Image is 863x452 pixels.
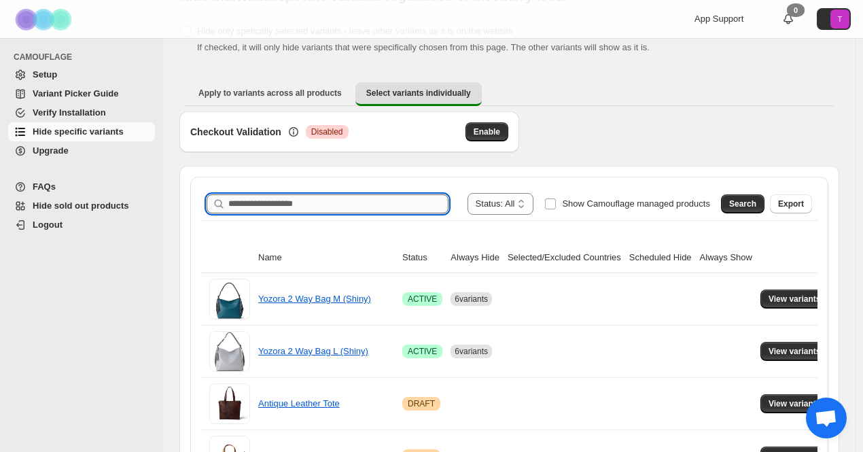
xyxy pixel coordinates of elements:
[769,398,821,409] span: View variants
[770,194,812,213] button: Export
[721,194,764,213] button: Search
[806,398,847,438] div: チャットを開く
[769,346,821,357] span: View variants
[11,1,79,38] img: Camouflage
[504,243,625,273] th: Selected/Excluded Countries
[760,290,829,309] button: View variants
[33,107,106,118] span: Verify Installation
[625,243,696,273] th: Scheduled Hide
[8,177,155,196] a: FAQs
[465,122,508,141] button: Enable
[209,383,250,424] img: Antique Leather Tote
[190,125,281,139] h3: Checkout Validation
[787,3,805,17] div: 0
[198,88,342,99] span: Apply to variants across all products
[209,331,250,372] img: Yozora 2 Way Bag L (Shiny)
[455,347,488,356] span: 6 variants
[197,42,650,52] span: If checked, it will only hide variants that were specifically chosen from this page. The other va...
[33,145,69,156] span: Upgrade
[778,198,804,209] span: Export
[355,82,482,106] button: Select variants individually
[446,243,504,273] th: Always Hide
[188,82,353,104] button: Apply to variants across all products
[258,294,371,304] a: Yozora 2 Way Bag M (Shiny)
[696,243,756,273] th: Always Show
[398,243,446,273] th: Status
[694,14,743,24] span: App Support
[838,15,843,23] text: T
[830,10,849,29] span: Avatar with initials T
[33,201,129,211] span: Hide sold out products
[33,88,118,99] span: Variant Picker Guide
[760,394,829,413] button: View variants
[311,126,343,137] span: Disabled
[817,8,851,30] button: Avatar with initials T
[729,198,756,209] span: Search
[209,279,250,319] img: Yozora 2 Way Bag M (Shiny)
[408,398,435,409] span: DRAFT
[33,69,57,80] span: Setup
[455,294,488,304] span: 6 variants
[8,215,155,234] a: Logout
[408,346,437,357] span: ACTIVE
[33,220,63,230] span: Logout
[8,65,155,84] a: Setup
[8,141,155,160] a: Upgrade
[769,294,821,305] span: View variants
[8,103,155,122] a: Verify Installation
[8,84,155,103] a: Variant Picker Guide
[760,342,829,361] button: View variants
[254,243,398,273] th: Name
[14,52,156,63] span: CAMOUFLAGE
[258,398,340,408] a: Antique Leather Tote
[562,198,710,209] span: Show Camouflage managed products
[366,88,471,99] span: Select variants individually
[33,181,56,192] span: FAQs
[781,12,795,26] a: 0
[33,126,124,137] span: Hide specific variants
[408,294,437,305] span: ACTIVE
[8,196,155,215] a: Hide sold out products
[258,346,368,356] a: Yozora 2 Way Bag L (Shiny)
[8,122,155,141] a: Hide specific variants
[474,126,500,137] span: Enable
